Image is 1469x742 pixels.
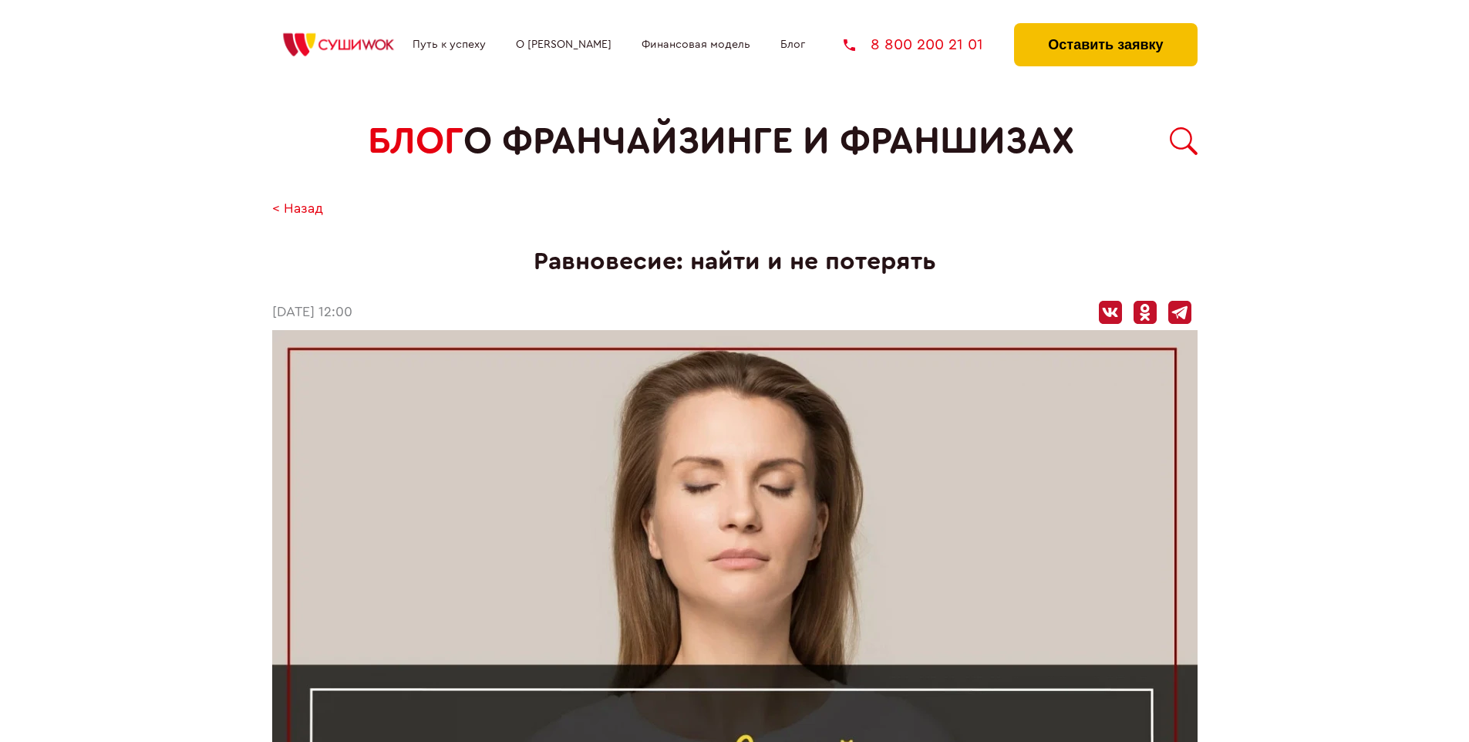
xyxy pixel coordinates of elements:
button: Оставить заявку [1014,23,1197,66]
span: 8 800 200 21 01 [871,37,983,52]
time: [DATE] 12:00 [272,305,352,321]
span: о франчайзинге и франшизах [463,120,1074,163]
a: Блог [780,39,805,51]
a: < Назад [272,201,323,218]
h1: Равновесие: найти и не потерять [272,248,1198,276]
a: О [PERSON_NAME] [516,39,612,51]
span: БЛОГ [368,120,463,163]
a: 8 800 200 21 01 [844,37,983,52]
a: Финансовая модель [642,39,750,51]
a: Путь к успеху [413,39,486,51]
